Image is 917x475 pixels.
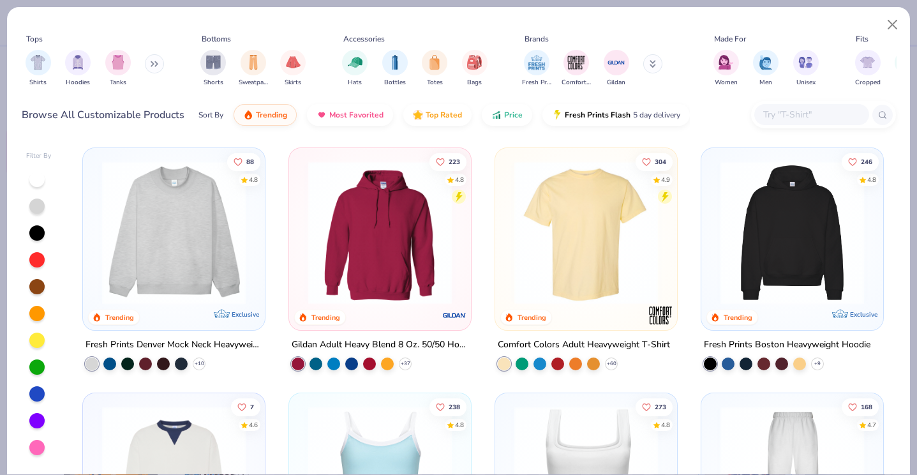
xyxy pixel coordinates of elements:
[565,110,630,120] span: Fresh Prints Flash
[861,158,872,165] span: 246
[522,50,551,87] button: filter button
[793,50,819,87] div: filter for Unisex
[719,55,733,70] img: Women Image
[798,55,813,70] img: Unisex Image
[856,33,869,45] div: Fits
[234,104,297,126] button: Trending
[239,78,268,87] span: Sweatpants
[195,360,204,368] span: + 10
[286,55,301,70] img: Skirts Image
[246,158,254,165] span: 88
[607,53,626,72] img: Gildan Image
[714,33,746,45] div: Made For
[427,78,443,87] span: Totes
[246,55,260,70] img: Sweatpants Image
[881,13,905,37] button: Close
[714,161,870,305] img: 91acfc32-fd48-4d6b-bdad-a4c1a30ac3fc
[508,161,664,305] img: 029b8af0-80e6-406f-9fdc-fdf898547912
[231,398,260,416] button: Like
[71,55,85,70] img: Hoodies Image
[429,153,466,170] button: Like
[655,158,666,165] span: 304
[110,78,126,87] span: Tanks
[867,175,876,185] div: 4.8
[200,50,226,87] div: filter for Shorts
[426,110,462,120] span: Top Rated
[382,50,408,87] button: filter button
[22,107,184,123] div: Browse All Customizable Products
[796,78,816,87] span: Unisex
[429,398,466,416] button: Like
[342,50,368,87] div: filter for Hats
[467,55,481,70] img: Bags Image
[348,55,362,70] img: Hats Image
[329,110,384,120] span: Most Favorited
[29,78,47,87] span: Shirts
[239,50,268,87] div: filter for Sweatpants
[462,50,488,87] div: filter for Bags
[607,360,616,368] span: + 60
[403,104,472,126] button: Top Rated
[250,403,254,410] span: 7
[482,104,532,126] button: Price
[401,360,410,368] span: + 37
[66,78,90,87] span: Hoodies
[604,50,629,87] button: filter button
[850,310,877,319] span: Exclusive
[280,50,306,87] div: filter for Skirts
[31,55,45,70] img: Shirts Image
[704,337,870,353] div: Fresh Prints Boston Heavyweight Hoodie
[243,110,253,120] img: trending.gif
[249,175,258,185] div: 4.8
[111,55,125,70] img: Tanks Image
[384,78,406,87] span: Bottles
[292,337,468,353] div: Gildan Adult Heavy Blend 8 Oz. 50/50 Hooded Sweatshirt
[206,55,221,70] img: Shorts Image
[105,50,131,87] div: filter for Tanks
[105,50,131,87] button: filter button
[302,161,458,305] img: 01756b78-01f6-4cc6-8d8a-3c30c1a0c8ac
[26,50,51,87] button: filter button
[753,50,779,87] div: filter for Men
[232,310,259,319] span: Exclusive
[715,78,738,87] span: Women
[636,398,673,416] button: Like
[449,403,460,410] span: 238
[422,50,447,87] button: filter button
[552,110,562,120] img: flash.gif
[562,78,591,87] span: Comfort Colors
[542,104,690,126] button: Fresh Prints Flash5 day delivery
[26,33,43,45] div: Tops
[636,153,673,170] button: Like
[348,78,362,87] span: Hats
[428,55,442,70] img: Totes Image
[280,50,306,87] button: filter button
[814,360,821,368] span: + 9
[562,50,591,87] button: filter button
[607,78,625,87] span: Gildan
[65,50,91,87] button: filter button
[202,33,231,45] div: Bottoms
[249,420,258,430] div: 4.6
[227,153,260,170] button: Like
[498,337,670,353] div: Comfort Colors Adult Heavyweight T-Shirt
[342,50,368,87] button: filter button
[388,55,402,70] img: Bottles Image
[65,50,91,87] div: filter for Hoodies
[317,110,327,120] img: most_fav.gif
[86,337,262,353] div: Fresh Prints Denver Mock Neck Heavyweight Sweatshirt
[562,50,591,87] div: filter for Comfort Colors
[522,78,551,87] span: Fresh Prints
[793,50,819,87] button: filter button
[527,53,546,72] img: Fresh Prints Image
[522,50,551,87] div: filter for Fresh Prints
[713,50,739,87] button: filter button
[307,104,393,126] button: Most Favorited
[26,50,51,87] div: filter for Shirts
[96,161,252,305] img: f5d85501-0dbb-4ee4-b115-c08fa3845d83
[759,78,772,87] span: Men
[200,50,226,87] button: filter button
[867,420,876,430] div: 4.7
[633,108,680,123] span: 5 day delivery
[422,50,447,87] div: filter for Totes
